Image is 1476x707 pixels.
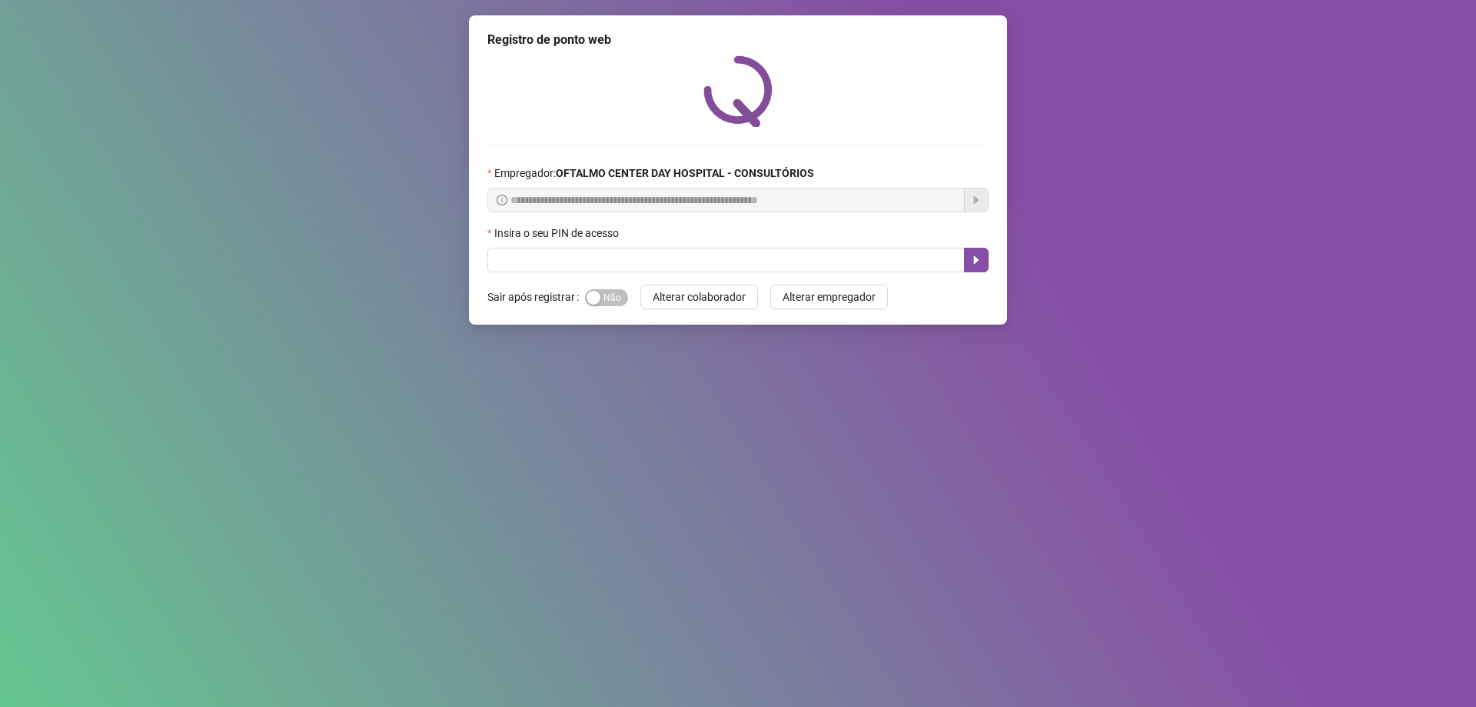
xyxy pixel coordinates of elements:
span: Alterar colaborador [653,288,746,305]
span: Alterar empregador [783,288,876,305]
span: Empregador : [494,165,814,182]
strong: OFTALMO CENTER DAY HOSPITAL - CONSULTÓRIOS [556,167,814,179]
span: caret-right [970,254,982,266]
label: Insira o seu PIN de acesso [487,225,629,242]
label: Sair após registrar [487,285,585,309]
button: Alterar empregador [770,285,888,309]
span: info-circle [497,195,507,205]
div: Registro de ponto web [487,31,989,49]
img: QRPoint [703,55,773,127]
button: Alterar colaborador [640,285,758,309]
